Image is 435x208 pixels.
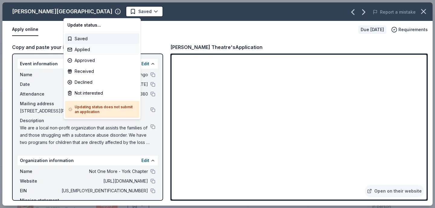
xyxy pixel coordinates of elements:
[65,66,139,77] div: Received
[65,33,139,44] div: Saved
[65,88,139,99] div: Not interested
[69,105,136,114] h5: Updating status does not submit an application
[65,20,139,31] div: Update status...
[65,44,139,55] div: Applied
[65,55,139,66] div: Approved
[65,77,139,88] div: Declined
